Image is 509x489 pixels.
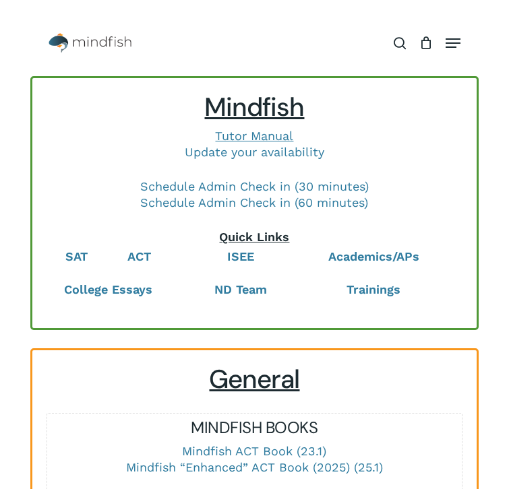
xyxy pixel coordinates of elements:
[214,282,267,296] a: ND Team
[49,33,131,53] img: Mindfish Test Prep & Academics
[140,195,368,209] a: Schedule Admin Check in (60 minutes)
[127,249,151,263] a: ACT
[227,249,254,263] a: ISEE
[347,282,400,296] a: Trainings
[215,129,293,143] a: Tutor Manual
[219,230,289,244] span: Quick Links
[446,36,460,50] a: Navigation Menu
[30,26,478,60] header: Main Menu
[64,282,152,296] a: College Essays
[47,417,462,438] h5: MINDFISH BOOKS
[65,249,88,263] a: SAT
[140,179,369,193] a: Schedule Admin Check in (30 minutes)
[328,249,419,263] a: Academics/APs
[209,362,299,396] span: General
[413,26,439,60] a: Cart
[185,145,324,159] a: Update your availability
[182,444,326,458] a: Mindfish ACT Book (23.1)
[126,460,383,474] a: Mindfish “Enhanced” ACT Book (2025) (25.1)
[204,90,304,124] span: Mindfish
